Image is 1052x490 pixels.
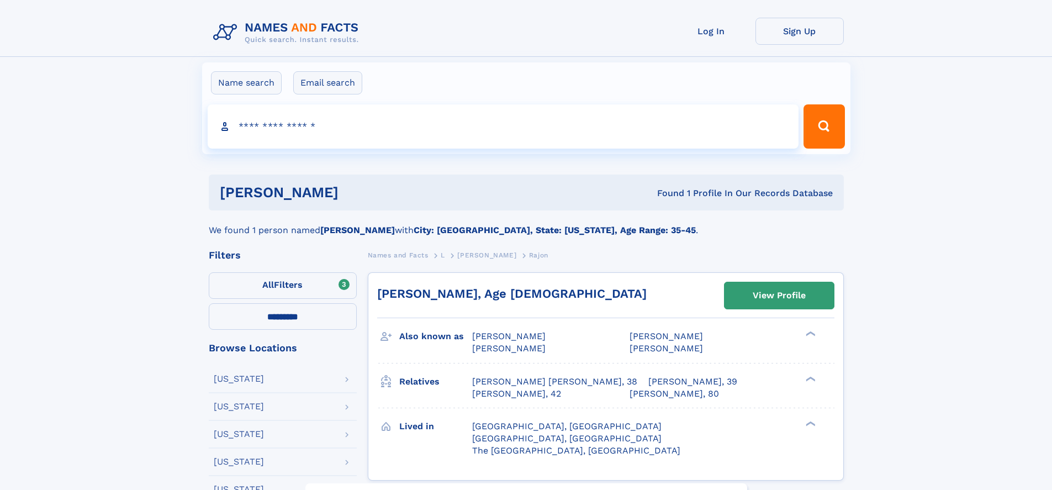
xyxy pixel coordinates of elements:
a: [PERSON_NAME], Age [DEMOGRAPHIC_DATA] [377,287,647,301]
h1: [PERSON_NAME] [220,186,498,199]
img: Logo Names and Facts [209,18,368,48]
a: [PERSON_NAME] [PERSON_NAME], 38 [472,376,637,388]
span: [PERSON_NAME] [457,251,516,259]
div: Found 1 Profile In Our Records Database [498,187,833,199]
a: Sign Up [755,18,844,45]
span: [PERSON_NAME] [472,331,546,341]
h3: Relatives [399,372,472,391]
div: [US_STATE] [214,457,264,466]
span: [GEOGRAPHIC_DATA], [GEOGRAPHIC_DATA] [472,421,662,431]
span: [PERSON_NAME] [472,343,546,354]
div: View Profile [753,283,806,308]
label: Name search [211,71,282,94]
a: Log In [667,18,755,45]
a: View Profile [725,282,834,309]
div: ❯ [803,330,816,338]
h3: Lived in [399,417,472,436]
div: [US_STATE] [214,375,264,383]
a: L [441,248,445,262]
span: Rajon [529,251,548,259]
a: [PERSON_NAME], 39 [648,376,737,388]
b: [PERSON_NAME] [320,225,395,235]
label: Email search [293,71,362,94]
button: Search Button [803,104,844,149]
a: [PERSON_NAME], 42 [472,388,561,400]
div: ❯ [803,375,816,382]
h3: Also known as [399,327,472,346]
span: [GEOGRAPHIC_DATA], [GEOGRAPHIC_DATA] [472,433,662,444]
div: ❯ [803,420,816,427]
span: All [262,280,274,290]
span: L [441,251,445,259]
span: The [GEOGRAPHIC_DATA], [GEOGRAPHIC_DATA] [472,445,680,456]
span: [PERSON_NAME] [630,343,703,354]
label: Filters [209,272,357,299]
input: search input [208,104,799,149]
div: We found 1 person named with . [209,210,844,237]
b: City: [GEOGRAPHIC_DATA], State: [US_STATE], Age Range: 35-45 [414,225,696,235]
a: [PERSON_NAME], 80 [630,388,719,400]
a: Names and Facts [368,248,429,262]
div: [US_STATE] [214,430,264,439]
div: Browse Locations [209,343,357,353]
div: [US_STATE] [214,402,264,411]
a: [PERSON_NAME] [457,248,516,262]
span: [PERSON_NAME] [630,331,703,341]
div: Filters [209,250,357,260]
